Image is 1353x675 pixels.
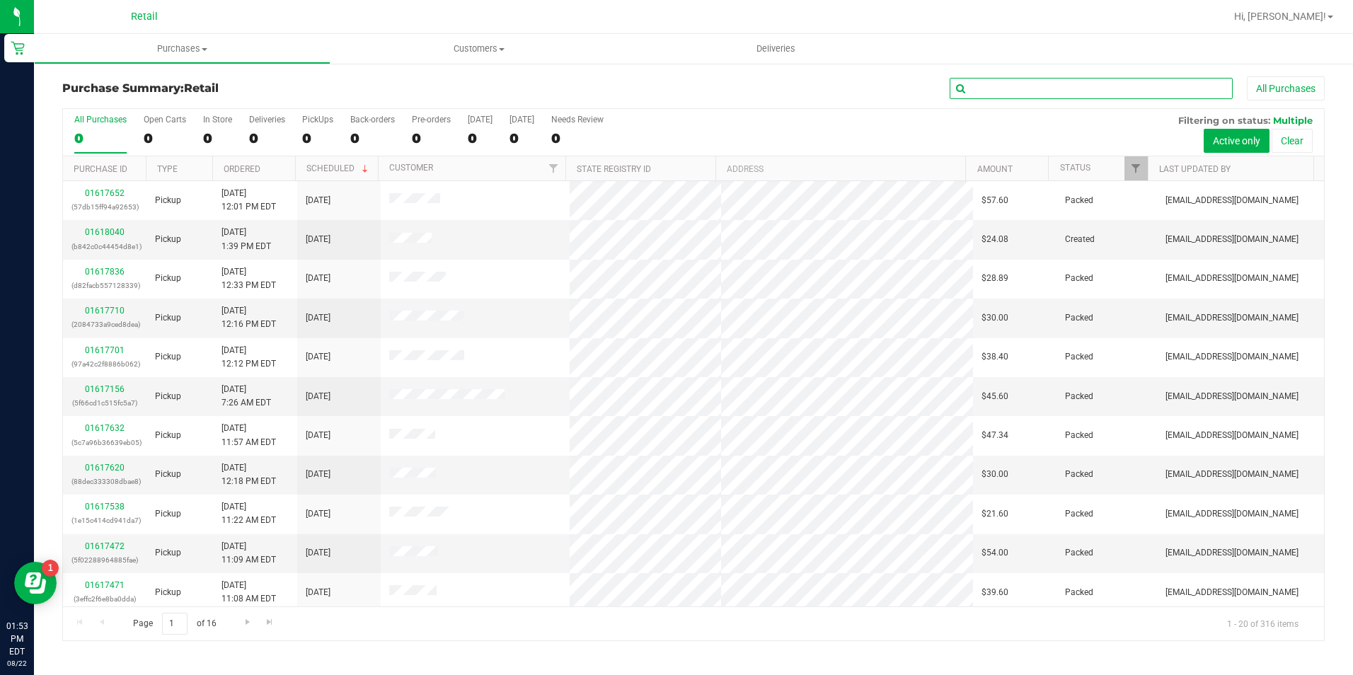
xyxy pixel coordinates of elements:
[306,272,330,285] span: [DATE]
[162,613,188,635] input: 1
[34,34,330,64] a: Purchases
[221,265,276,292] span: [DATE] 12:33 PM EDT
[306,311,330,325] span: [DATE]
[1159,164,1231,174] a: Last Updated By
[155,507,181,521] span: Pickup
[71,553,138,567] p: (5f02288964885fae)
[350,115,395,125] div: Back-orders
[737,42,814,55] span: Deliveries
[306,546,330,560] span: [DATE]
[577,164,651,174] a: State Registry ID
[1065,468,1093,481] span: Packed
[1060,163,1090,173] a: Status
[224,164,260,174] a: Ordered
[71,240,138,253] p: (b842c0c44454d8e1)
[981,311,1008,325] span: $30.00
[155,272,181,285] span: Pickup
[1165,507,1299,521] span: [EMAIL_ADDRESS][DOMAIN_NAME]
[85,227,125,237] a: 01618040
[11,41,25,55] inline-svg: Retail
[85,384,125,394] a: 01617156
[155,233,181,246] span: Pickup
[131,11,158,23] span: Retail
[71,357,138,371] p: (97a42c2f8886b062)
[1165,272,1299,285] span: [EMAIL_ADDRESS][DOMAIN_NAME]
[155,586,181,599] span: Pickup
[306,233,330,246] span: [DATE]
[1204,129,1269,153] button: Active only
[306,350,330,364] span: [DATE]
[1165,586,1299,599] span: [EMAIL_ADDRESS][DOMAIN_NAME]
[551,130,604,146] div: 0
[306,507,330,521] span: [DATE]
[85,502,125,512] a: 01617538
[221,304,276,331] span: [DATE] 12:16 PM EDT
[1178,115,1270,126] span: Filtering on status:
[221,500,276,527] span: [DATE] 11:22 AM EDT
[1165,429,1299,442] span: [EMAIL_ADDRESS][DOMAIN_NAME]
[155,546,181,560] span: Pickup
[306,586,330,599] span: [DATE]
[981,586,1008,599] span: $39.60
[260,613,280,632] a: Go to the last page
[221,579,276,606] span: [DATE] 11:08 AM EDT
[155,390,181,403] span: Pickup
[221,422,276,449] span: [DATE] 11:57 AM EDT
[412,130,451,146] div: 0
[71,200,138,214] p: (57db15ff94a92653)
[981,468,1008,481] span: $30.00
[1124,156,1148,180] a: Filter
[85,580,125,590] a: 01617471
[85,345,125,355] a: 01617701
[306,468,330,481] span: [DATE]
[468,115,493,125] div: [DATE]
[1272,129,1313,153] button: Clear
[1165,350,1299,364] span: [EMAIL_ADDRESS][DOMAIN_NAME]
[71,279,138,292] p: (d82facb557128339)
[184,81,219,95] span: Retail
[221,344,276,371] span: [DATE] 12:12 PM EDT
[221,383,271,410] span: [DATE] 7:26 AM EDT
[1065,272,1093,285] span: Packed
[981,272,1008,285] span: $28.89
[551,115,604,125] div: Needs Review
[221,540,276,567] span: [DATE] 11:09 AM EDT
[85,188,125,198] a: 01617652
[249,115,285,125] div: Deliveries
[1165,311,1299,325] span: [EMAIL_ADDRESS][DOMAIN_NAME]
[203,130,232,146] div: 0
[71,436,138,449] p: (5c7a96b36639eb05)
[85,306,125,316] a: 01617710
[71,318,138,331] p: (2084733a9ced8dea)
[1234,11,1326,22] span: Hi, [PERSON_NAME]!
[1065,546,1093,560] span: Packed
[155,468,181,481] span: Pickup
[85,423,125,433] a: 01617632
[221,226,271,253] span: [DATE] 1:39 PM EDT
[74,130,127,146] div: 0
[157,164,178,174] a: Type
[35,42,330,55] span: Purchases
[1165,468,1299,481] span: [EMAIL_ADDRESS][DOMAIN_NAME]
[6,620,28,658] p: 01:53 PM EDT
[155,311,181,325] span: Pickup
[144,130,186,146] div: 0
[1065,507,1093,521] span: Packed
[71,396,138,410] p: (5f66cd1c515fc5a7)
[144,115,186,125] div: Open Carts
[981,429,1008,442] span: $47.34
[306,194,330,207] span: [DATE]
[1065,194,1093,207] span: Packed
[1247,76,1325,100] button: All Purchases
[249,130,285,146] div: 0
[1273,115,1313,126] span: Multiple
[1065,586,1093,599] span: Packed
[1216,613,1310,634] span: 1 - 20 of 316 items
[981,194,1008,207] span: $57.60
[85,541,125,551] a: 01617472
[412,115,451,125] div: Pre-orders
[389,163,433,173] a: Customer
[74,115,127,125] div: All Purchases
[306,429,330,442] span: [DATE]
